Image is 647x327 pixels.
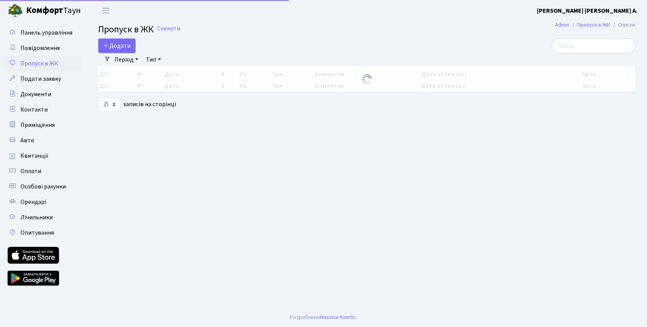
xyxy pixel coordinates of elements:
[98,97,176,112] label: записів на сторінці
[4,163,81,179] a: Оплати
[20,75,61,83] span: Подати заявку
[320,313,356,321] a: Massive Kinetic
[537,7,638,15] b: [PERSON_NAME] [PERSON_NAME] А.
[98,38,136,53] a: Додати
[111,53,141,66] a: Період
[4,71,81,87] a: Подати заявку
[290,313,357,322] div: Розроблено .
[543,17,647,33] nav: breadcrumb
[20,229,54,237] span: Опитування
[26,4,63,17] b: Комфорт
[4,102,81,117] a: Контакти
[4,179,81,194] a: Особові рахунки
[20,59,58,68] span: Пропуск в ЖК
[20,167,41,175] span: Оплати
[4,56,81,71] a: Пропуск в ЖК
[4,117,81,133] a: Приміщення
[552,38,635,53] input: Пошук...
[20,44,60,52] span: Повідомлення
[98,97,121,112] select: записів на сторінці
[96,4,116,17] button: Переключити навігацію
[20,28,72,37] span: Панель управління
[20,213,53,222] span: Лічильники
[20,90,51,98] span: Документи
[4,148,81,163] a: Квитанції
[4,194,81,210] a: Орендарі
[20,121,55,129] span: Приміщення
[20,182,66,191] span: Особові рахунки
[4,40,81,56] a: Повідомлення
[537,6,638,15] a: [PERSON_NAME] [PERSON_NAME] А.
[4,133,81,148] a: Авто
[577,21,610,29] a: Пропуск в ЖК
[143,53,164,66] a: Тип
[20,198,46,206] span: Орендарі
[103,42,131,50] span: Додати
[26,4,81,17] span: Таун
[4,25,81,40] a: Панель управління
[4,225,81,240] a: Опитування
[157,25,180,32] a: Скинути
[8,3,23,18] img: logo.png
[361,73,373,85] img: Обробка...
[610,21,635,29] li: Список
[20,136,34,145] span: Авто
[20,152,49,160] span: Квитанції
[20,105,48,114] span: Контакти
[4,210,81,225] a: Лічильники
[98,23,154,36] span: Пропуск в ЖК
[4,87,81,102] a: Документи
[555,21,569,29] a: Admin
